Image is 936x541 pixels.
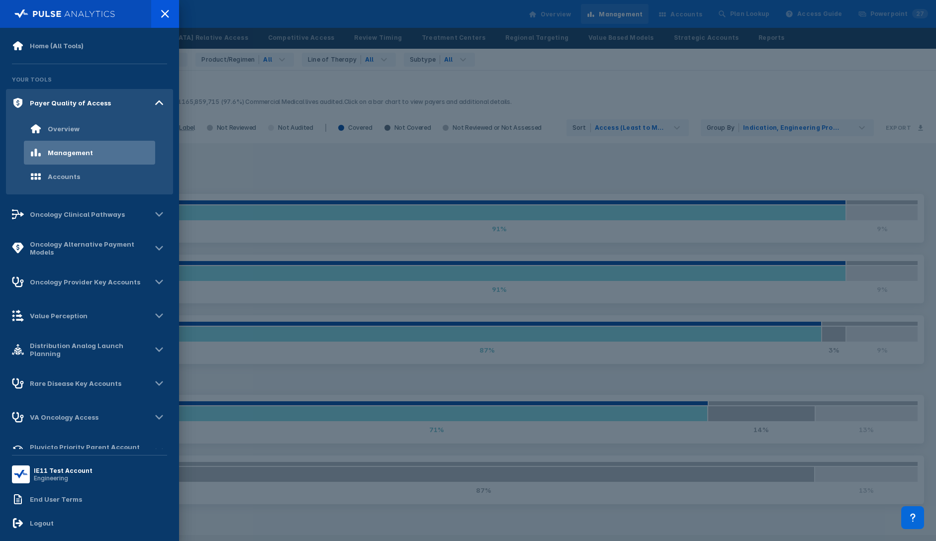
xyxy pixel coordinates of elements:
[30,495,82,503] div: End User Terms
[48,173,80,180] div: Accounts
[30,443,151,459] div: Pluvicto Priority Parent Account Insights
[30,312,88,320] div: Value Perception
[30,210,125,218] div: Oncology Clinical Pathways
[30,42,84,50] div: Home (All Tools)
[6,34,173,58] a: Home (All Tools)
[30,278,140,286] div: Oncology Provider Key Accounts
[6,487,173,511] a: End User Terms
[30,342,151,358] div: Distribution Analog Launch Planning
[30,240,151,256] div: Oncology Alternative Payment Models
[34,467,93,474] div: IE11 Test Account
[14,467,28,481] img: menu button
[6,141,173,165] a: Management
[30,519,54,527] div: Logout
[48,149,93,157] div: Management
[30,99,111,107] div: Payer Quality of Access
[34,474,93,482] div: Engineering
[14,7,115,21] img: pulse-logo-full-white.svg
[6,165,173,188] a: Accounts
[6,117,173,141] a: Overview
[6,70,173,89] div: Your Tools
[30,413,98,421] div: VA Oncology Access
[48,125,80,133] div: Overview
[30,379,121,387] div: Rare Disease Key Accounts
[901,506,924,529] div: Contact Support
